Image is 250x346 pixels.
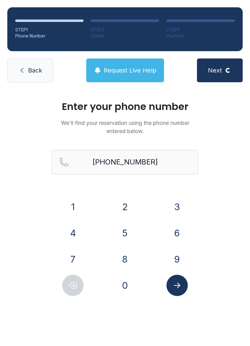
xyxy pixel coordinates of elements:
[166,275,188,296] button: Submit lookup form
[15,33,84,39] div: Phone Number
[91,27,159,33] div: STEP 2
[166,33,235,39] div: Payment
[62,275,84,296] button: Delete number
[166,27,235,33] div: STEP 3
[208,66,222,75] span: Next
[114,196,136,217] button: 2
[114,222,136,244] button: 5
[62,249,84,270] button: 7
[114,275,136,296] button: 0
[166,196,188,217] button: 3
[166,249,188,270] button: 9
[62,196,84,217] button: 1
[15,27,84,33] div: STEP 1
[91,33,159,39] div: Details
[52,119,198,135] p: We'll find your reservation using the phone number entered below.
[28,66,42,75] span: Back
[62,222,84,244] button: 4
[52,102,198,111] h1: Enter your phone number
[52,150,198,174] input: Reservation phone number
[166,222,188,244] button: 6
[114,249,136,270] button: 8
[104,66,156,75] span: Request Live Help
